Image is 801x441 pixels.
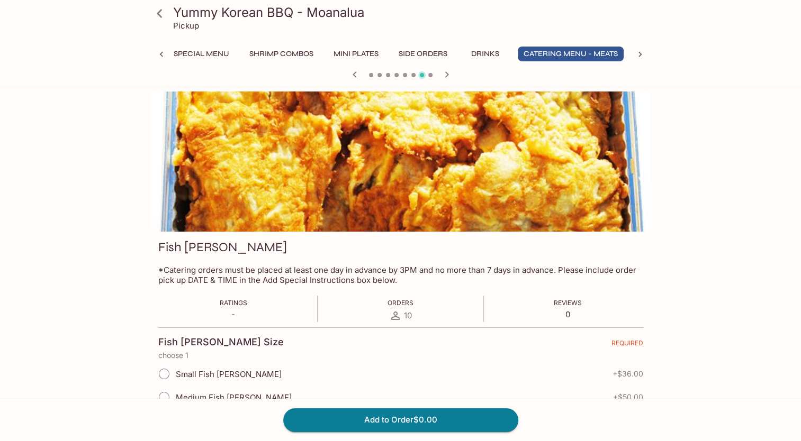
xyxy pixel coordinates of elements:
button: Add to Order$0.00 [283,408,518,431]
span: Orders [388,299,413,307]
span: 10 [404,310,412,320]
p: *Catering orders must be placed at least one day in advance by 3PM and no more than 7 days in adv... [158,265,643,285]
button: Mini Plates [328,47,384,61]
span: + $50.00 [613,393,643,401]
span: Ratings [220,299,247,307]
p: 0 [554,309,582,319]
h4: Fish [PERSON_NAME] Size [158,336,284,348]
span: Medium Fish [PERSON_NAME] [176,392,292,402]
button: Special Menu [168,47,235,61]
button: Catering Menu - Meats [518,47,624,61]
span: + $36.00 [613,370,643,378]
span: REQUIRED [611,339,643,351]
button: Side Orders [393,47,453,61]
p: choose 1 [158,351,643,360]
p: Pickup [173,21,199,31]
button: Drinks [462,47,509,61]
div: Fish Jun Pan [151,91,651,232]
h3: Fish [PERSON_NAME] [158,239,287,255]
span: Small Fish [PERSON_NAME] [176,369,282,379]
span: Reviews [554,299,582,307]
button: Shrimp Combos [244,47,319,61]
h3: Yummy Korean BBQ - Moanalua [173,4,646,21]
p: - [220,309,247,319]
